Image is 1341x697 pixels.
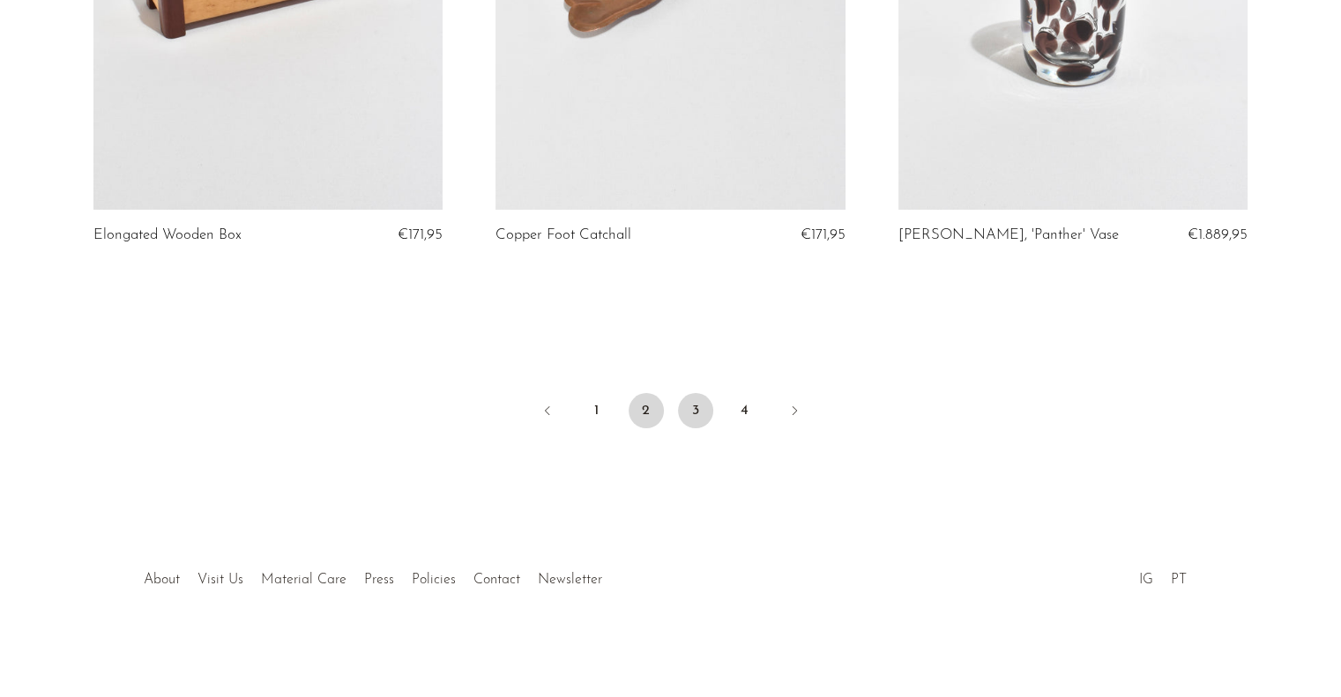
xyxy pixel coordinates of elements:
span: 2 [629,393,664,428]
span: €171,95 [398,227,443,242]
ul: Quick links [135,559,611,592]
a: Visit Us [197,573,243,587]
a: Press [364,573,394,587]
span: €171,95 [801,227,846,242]
a: 4 [727,393,763,428]
a: About [144,573,180,587]
a: Contact [473,573,520,587]
a: Material Care [261,573,346,587]
a: 3 [678,393,713,428]
a: Policies [412,573,456,587]
a: Elongated Wooden Box [93,227,242,243]
a: Previous [530,393,565,432]
a: 1 [579,393,615,428]
ul: Social Medias [1130,559,1196,592]
a: Copper Foot Catchall [495,227,631,243]
a: [PERSON_NAME], 'Panther' Vase [898,227,1119,243]
a: Next [777,393,812,432]
a: PT [1171,573,1187,587]
a: IG [1139,573,1153,587]
span: €1.889,95 [1188,227,1248,242]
